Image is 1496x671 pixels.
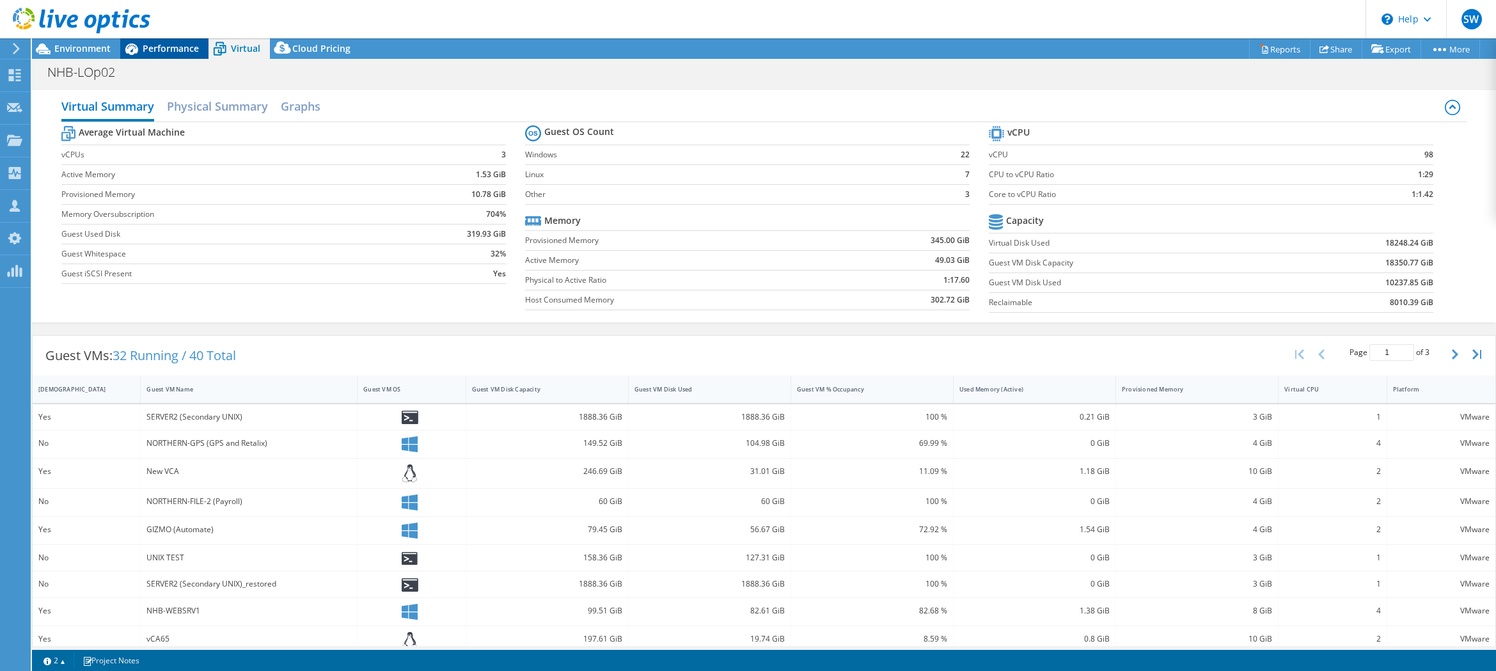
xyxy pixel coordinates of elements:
[491,248,506,260] b: 32%
[472,464,622,478] div: 246.69 GiB
[486,208,506,221] b: 704%
[1385,257,1433,269] b: 18350.77 GiB
[281,93,320,119] h2: Graphs
[634,551,785,565] div: 127.31 GiB
[959,523,1110,537] div: 1.54 GiB
[1393,410,1490,424] div: VMware
[467,228,506,241] b: 319.93 GiB
[634,410,785,424] div: 1888.36 GiB
[1122,494,1272,509] div: 4 GiB
[634,577,785,591] div: 1888.36 GiB
[1122,410,1272,424] div: 3 GiB
[943,274,970,287] b: 1:17.60
[989,296,1280,309] label: Reclaimable
[472,523,622,537] div: 79.45 GiB
[989,188,1332,201] label: Core to vCPU Ratio
[525,274,840,287] label: Physical to Active Ratio
[146,551,351,565] div: UNIX TEST
[1249,39,1311,59] a: Reports
[38,551,134,565] div: No
[38,385,119,393] div: [DEMOGRAPHIC_DATA]
[959,551,1110,565] div: 0 GiB
[61,248,399,260] label: Guest Whitespace
[501,148,506,161] b: 3
[61,148,399,161] label: vCPUs
[38,494,134,509] div: No
[959,604,1110,618] div: 1.38 GiB
[1122,632,1272,646] div: 10 GiB
[146,523,351,537] div: GIZMO (Automate)
[634,385,769,393] div: Guest VM Disk Used
[1393,385,1474,393] div: Platform
[989,276,1280,289] label: Guest VM Disk Used
[146,494,351,509] div: NORTHERN-FILE-2 (Payroll)
[797,577,947,591] div: 100 %
[989,257,1280,269] label: Guest VM Disk Capacity
[1369,344,1414,361] input: jump to page
[1284,632,1380,646] div: 2
[634,436,785,450] div: 104.98 GiB
[1122,436,1272,450] div: 4 GiB
[472,604,622,618] div: 99.51 GiB
[1284,604,1380,618] div: 4
[634,464,785,478] div: 31.01 GiB
[79,126,185,139] b: Average Virtual Machine
[525,294,840,306] label: Host Consumed Memory
[146,604,351,618] div: NHB-WEBSRV1
[797,436,947,450] div: 69.99 %
[1421,39,1480,59] a: More
[1350,344,1429,361] span: Page of
[797,385,932,393] div: Guest VM % Occupancy
[143,42,199,54] span: Performance
[797,604,947,618] div: 82.68 %
[33,336,249,375] div: Guest VMs:
[61,228,399,241] label: Guest Used Disk
[61,208,399,221] label: Memory Oversubscription
[1424,148,1433,161] b: 98
[525,168,929,181] label: Linux
[931,234,970,247] b: 345.00 GiB
[61,93,154,122] h2: Virtual Summary
[1284,523,1380,537] div: 2
[472,436,622,450] div: 149.52 GiB
[1284,494,1380,509] div: 2
[472,632,622,646] div: 197.61 GiB
[959,410,1110,424] div: 0.21 GiB
[634,523,785,537] div: 56.67 GiB
[1122,385,1257,393] div: Provisioned Memory
[1385,276,1433,289] b: 10237.85 GiB
[493,267,506,280] b: Yes
[797,410,947,424] div: 100 %
[1393,577,1490,591] div: VMware
[1122,523,1272,537] div: 4 GiB
[965,168,970,181] b: 7
[472,494,622,509] div: 60 GiB
[1393,494,1490,509] div: VMware
[1393,464,1490,478] div: VMware
[931,294,970,306] b: 302.72 GiB
[1122,551,1272,565] div: 3 GiB
[797,551,947,565] div: 100 %
[797,632,947,646] div: 8.59 %
[38,632,134,646] div: Yes
[989,148,1332,161] label: vCPU
[38,410,134,424] div: Yes
[1362,39,1421,59] a: Export
[959,632,1110,646] div: 0.8 GiB
[1393,632,1490,646] div: VMware
[1284,577,1380,591] div: 1
[634,494,785,509] div: 60 GiB
[797,523,947,537] div: 72.92 %
[959,494,1110,509] div: 0 GiB
[472,410,622,424] div: 1888.36 GiB
[959,385,1094,393] div: Used Memory (Active)
[38,523,134,537] div: Yes
[1007,126,1030,139] b: vCPU
[38,464,134,478] div: Yes
[959,464,1110,478] div: 1.18 GiB
[472,551,622,565] div: 158.36 GiB
[146,385,336,393] div: Guest VM Name
[961,148,970,161] b: 22
[292,42,350,54] span: Cloud Pricing
[38,604,134,618] div: Yes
